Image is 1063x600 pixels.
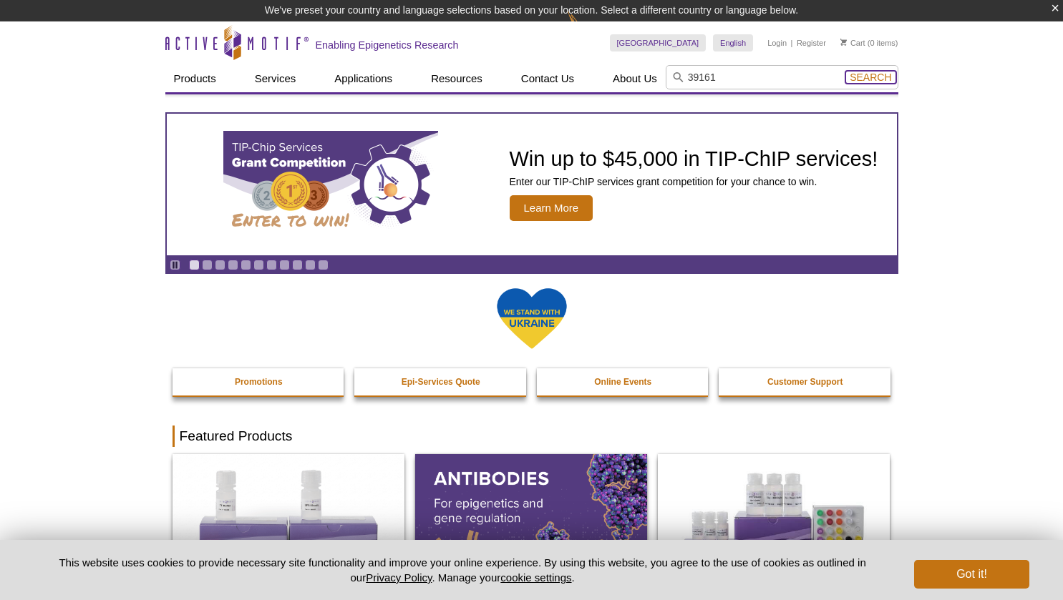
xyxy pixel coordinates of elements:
[791,34,793,51] li: |
[366,571,432,584] a: Privacy Policy
[537,368,710,395] a: Online Events
[215,260,225,270] a: Go to slide 3
[305,260,316,270] a: Go to slide 10
[666,65,898,89] input: Keyword, Cat. No.
[173,454,404,594] img: DNA Library Prep Kit for Illumina
[713,34,753,51] a: English
[292,260,303,270] a: Go to slide 9
[173,368,346,395] a: Promotions
[797,38,826,48] a: Register
[316,39,459,51] h2: Enabling Epigenetics Research
[500,571,571,584] button: cookie settings
[34,555,891,585] p: This website uses cookies to provide necessary site functionality and improve your online experie...
[415,454,647,594] img: All Antibodies
[658,454,890,594] img: CUT&Tag-IT® Express Assay Kit
[840,39,847,46] img: Your Cart
[189,260,200,270] a: Go to slide 1
[170,260,180,270] a: Toggle autoplay
[223,131,438,238] img: TIP-ChIP Services Grant Competition
[496,287,568,350] img: We Stand With Ukraine
[767,38,787,48] a: Login
[266,260,277,270] a: Go to slide 7
[850,72,891,83] span: Search
[326,65,401,92] a: Applications
[167,114,897,255] article: TIP-ChIP Services Grant Competition
[767,377,843,387] strong: Customer Support
[594,377,651,387] strong: Online Events
[279,260,290,270] a: Go to slide 8
[513,65,583,92] a: Contact Us
[568,11,606,44] img: Change Here
[253,260,264,270] a: Go to slide 6
[228,260,238,270] a: Go to slide 4
[241,260,251,270] a: Go to slide 5
[840,34,898,51] li: (0 items)
[354,368,528,395] a: Epi-Services Quote
[510,195,593,221] span: Learn More
[845,71,895,84] button: Search
[719,368,892,395] a: Customer Support
[173,426,891,447] h2: Featured Products
[604,65,666,92] a: About Us
[202,260,213,270] a: Go to slide 2
[165,65,225,92] a: Products
[840,38,865,48] a: Cart
[422,65,491,92] a: Resources
[510,175,878,188] p: Enter our TIP-ChIP services grant competition for your chance to win.
[235,377,283,387] strong: Promotions
[318,260,329,270] a: Go to slide 11
[246,65,305,92] a: Services
[914,560,1029,589] button: Got it!
[402,377,480,387] strong: Epi-Services Quote
[610,34,707,51] a: [GEOGRAPHIC_DATA]
[167,114,897,255] a: TIP-ChIP Services Grant Competition Win up to $45,000 in TIP-ChIP services! Enter our TIP-ChIP se...
[510,148,878,169] h2: Win up to $45,000 in TIP-ChIP services!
